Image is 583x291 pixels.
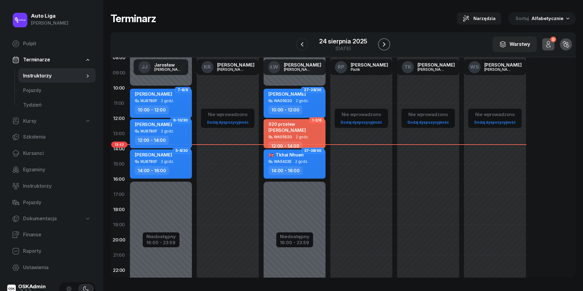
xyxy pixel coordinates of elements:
span: 9-10/30 [173,120,188,121]
div: OSKAdmin [18,284,46,289]
div: 11:00 [111,96,128,111]
div: 08:00 [111,50,128,65]
a: JJJarosław[PERSON_NAME] [134,59,188,75]
div: Jarosław [154,63,183,67]
a: Instruktorzy [7,179,96,193]
div: 13:00 [111,126,128,141]
button: Nie wprowadzonoDodaj dyspozycyjność [205,109,251,127]
div: WA0592G [274,135,292,139]
div: WJ8780F [140,99,157,103]
a: WS[PERSON_NAME][PERSON_NAME] [464,59,527,75]
span: 2 godz. [161,129,174,133]
button: 0 [542,38,554,50]
a: KR[PERSON_NAME][PERSON_NAME] [196,59,259,75]
span: Terminarze [23,56,50,64]
a: Pojazdy [18,83,96,98]
span: 27-28/30 [304,89,322,91]
span: Raporty [23,247,91,255]
div: 0 [550,37,556,43]
span: 7-8/8 [178,89,188,91]
div: 12:00 - 14:00 [268,142,302,150]
a: Dodaj dyspozycyjność [205,119,251,126]
a: Raporty [7,244,96,258]
button: Sortuj Alfabetycznie [508,12,576,25]
span: Kursanci [23,149,91,157]
span: Sortuj [516,15,530,22]
span: Instruktorzy [23,72,85,80]
a: Tydzień [18,98,96,112]
button: Nie wprowadzonoDodaj dyspozycyjność [338,109,384,127]
span: [PERSON_NAME] [135,122,172,127]
span: [PERSON_NAME] [135,91,172,97]
span: Instruktorzy [23,182,91,190]
span: Kursy [23,117,36,125]
span: 37-38/40 [304,150,322,151]
span: Pojazdy [23,87,91,94]
a: TK[PERSON_NAME][PERSON_NAME] [397,59,460,75]
div: [PERSON_NAME] [418,63,455,67]
div: Auto Liga [31,13,68,19]
span: TK [404,64,411,70]
span: KR [204,64,211,70]
a: Dodaj dyspozycyjność [338,119,384,126]
div: 15:00 [111,156,128,172]
div: [PERSON_NAME] [484,63,522,67]
div: [PERSON_NAME] [284,63,321,67]
span: Pulpit [23,40,91,48]
a: Dodaj dyspozycyjność [405,119,451,126]
div: 16:00 [111,172,128,187]
div: Warstwy [499,40,530,48]
a: Egzaminy [7,163,96,177]
a: Ustawienia [7,260,96,275]
span: WS [470,64,479,70]
button: Niedostępny16:00 - 23:59 [280,233,309,246]
div: Nie wprowadzono [472,111,518,118]
span: Dokumentacja [23,215,57,223]
span: 13:42 [111,142,128,148]
span: 🇬🇧 [268,152,274,158]
div: Nie wprowadzono [338,111,384,118]
span: 1-2/6 [312,120,322,121]
div: 10:00 - 12:00 [135,105,169,114]
a: Dokumentacja [7,212,96,226]
span: JJ [141,64,148,70]
a: Dodaj dyspozycyjność [472,119,518,126]
div: 18:00 [111,202,128,217]
a: Szkolenia [7,130,96,144]
button: Nie wprowadzonoDodaj dyspozycyjność [472,109,518,127]
a: RP[PERSON_NAME]Pazik [330,59,393,75]
div: 14:00 - 16:00 [268,166,303,175]
button: Nie wprowadzonoDodaj dyspozycyjność [405,109,451,127]
span: 2 godz. [296,135,309,139]
span: ŁW [270,64,278,70]
a: Instruktorzy [18,69,96,83]
div: 24 sierpnia 2025 [319,38,367,44]
div: Nie wprowadzono [405,111,451,118]
div: 16:00 - 23:59 [146,239,176,245]
span: 5-6/30 [176,150,188,151]
div: Pazik [351,67,380,71]
h1: Terminarz [111,13,156,24]
div: Niedostępny [146,234,176,239]
span: 2 godz. [295,159,308,164]
div: 19:00 [111,217,128,232]
div: 12:00 - 14:00 [135,136,169,145]
div: [PERSON_NAME] [284,67,313,71]
a: ŁW[PERSON_NAME][PERSON_NAME] [263,59,326,75]
span: 2 godz. [161,99,174,103]
div: 920 przelew [268,122,306,127]
div: 14:00 [111,141,128,156]
div: 14:00 - 16:00 [135,166,169,175]
div: 12:00 [111,111,128,126]
div: 20:00 [111,232,128,248]
div: [PERSON_NAME] [351,63,388,67]
div: WA0592G [274,99,292,103]
span: Tydzień [23,101,91,109]
button: Narzędzia [457,12,501,25]
div: 10:00 - 12:00 [268,105,302,114]
a: Pulpit [7,36,96,51]
div: 16:00 - 23:59 [280,239,309,245]
a: Terminarze [7,53,96,67]
div: Niedostępny [280,234,309,239]
div: [PERSON_NAME] [154,67,183,71]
